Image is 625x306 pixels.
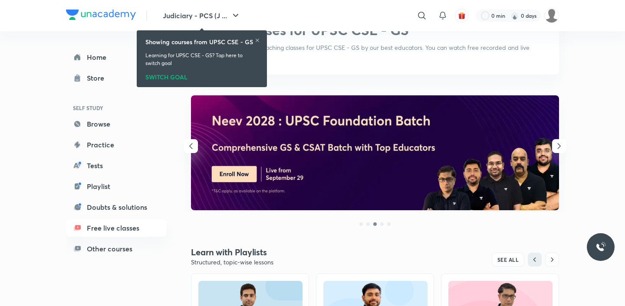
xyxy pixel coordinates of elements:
h6: Showing courses from UPSC CSE - GS [145,37,253,46]
img: avatar [458,12,466,20]
button: SEE ALL [492,253,525,267]
h4: Learn with Playlists [191,247,375,258]
p: Watch free online coaching classes for UPSC CSE - GS by our best educators. You can watch free re... [208,43,542,61]
a: Home [66,49,167,66]
a: Doubts & solutions [66,199,167,216]
p: Learning for UPSC CSE - GS? Tap here to switch goal [145,52,258,67]
div: SWITCH GOAL [145,71,258,80]
span: SEE ALL [497,257,519,263]
img: streak [510,11,519,20]
a: Practice [66,136,167,153]
div: Store [87,73,109,83]
img: Abdul Ramzeen [544,8,559,23]
a: banner [191,95,559,212]
a: Browse [66,115,167,133]
a: Free live classes [66,219,167,237]
a: Tests [66,157,167,174]
img: banner [191,95,559,210]
a: Company Logo [66,10,136,22]
button: avatar [455,9,469,23]
a: Playlist [66,178,167,195]
button: Judiciary - PCS (J ... [158,7,246,24]
p: Structured, topic-wise lessons [191,258,375,267]
img: Company Logo [66,10,136,20]
a: Store [66,69,167,87]
h6: SELF STUDY [66,101,167,115]
img: ttu [595,242,606,252]
a: Other courses [66,240,167,257]
h1: Free classes for UPSC CSE - GS [208,22,409,38]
